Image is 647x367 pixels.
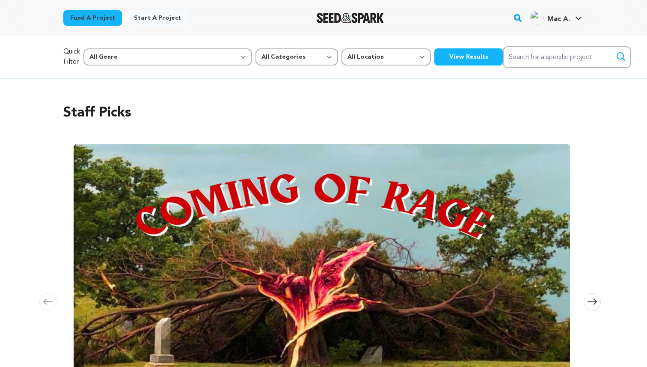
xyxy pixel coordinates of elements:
[530,11,570,24] div: Mac A.'s Profile
[528,9,584,27] span: Mac A.'s Profile
[503,46,631,68] input: Search for a specific project
[528,9,584,24] a: Mac A.'s Profile
[63,103,584,123] h2: Staff Picks
[127,10,188,26] a: Start a project
[317,13,384,23] img: Seed&Spark Logo Dark Mode
[317,13,384,23] a: Seed&Spark Homepage
[63,10,122,26] a: Fund a project
[434,48,503,66] button: View Results
[63,47,80,67] p: Quick Filter
[547,16,570,23] span: Mac A.
[530,11,544,24] img: ACg8ocJmtyf4rGJTT-fNIH200jgBm6Uw3ZsvRCLLj-RJgMlT-P3YHg=s96-c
